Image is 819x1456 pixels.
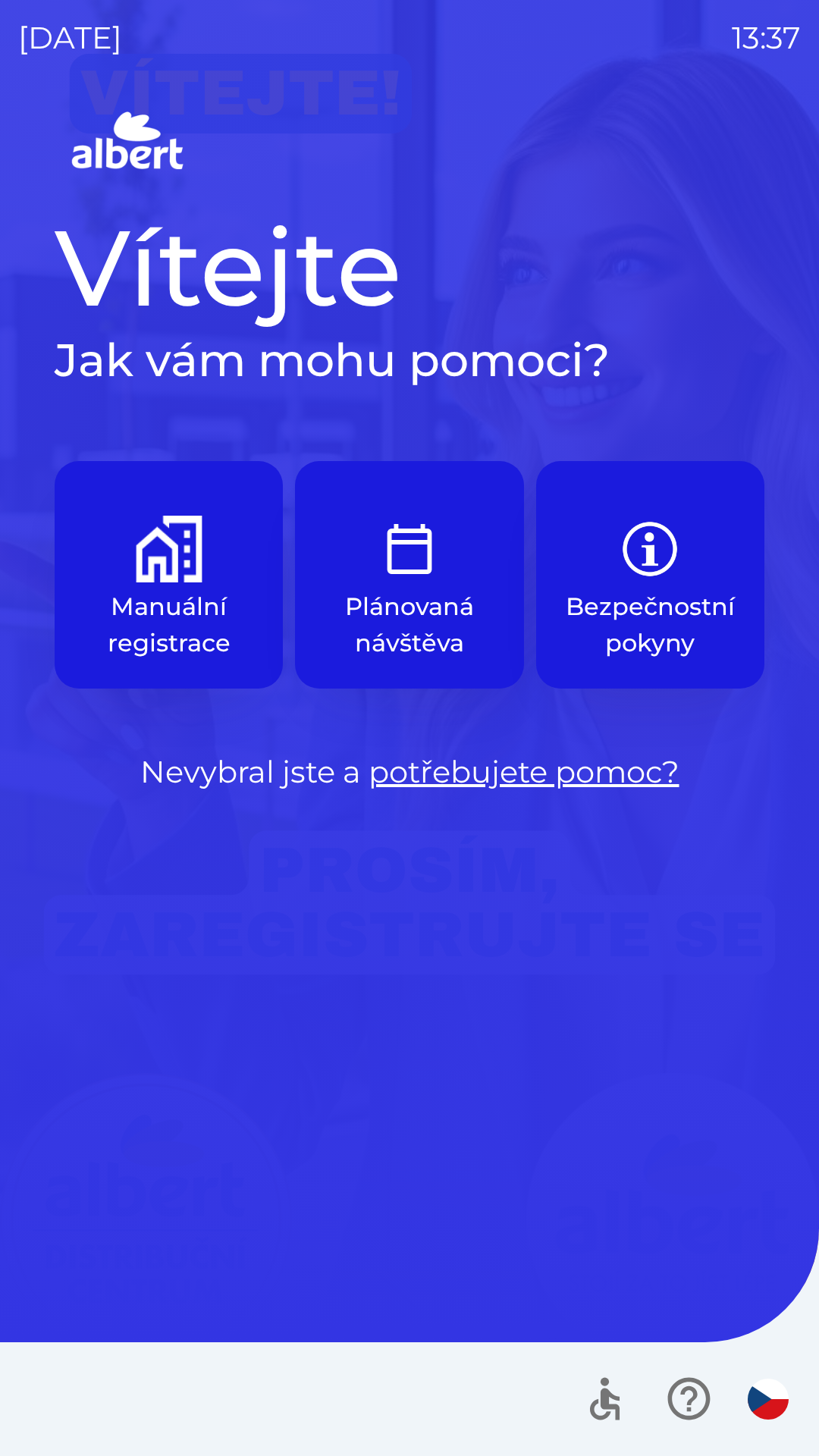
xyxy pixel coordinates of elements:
[55,106,764,179] img: Logo
[331,588,487,661] p: Plánovaná návštěva
[55,203,764,332] h1: Vítejte
[18,15,122,61] p: [DATE]
[369,753,679,790] a: potřebujete pomoc?
[55,749,764,795] p: Nevybral jste a
[748,1379,789,1420] img: cs flag
[295,461,523,689] button: Plánovaná návštěva
[617,516,683,582] img: b85e123a-dd5f-4e82-bd26-90b222bbbbcf.png
[91,588,246,661] p: Manuální registrace
[732,15,801,61] p: 13:37
[55,332,764,388] h2: Jak vám mohu pomoci?
[566,588,735,661] p: Bezpečnostní pokyny
[55,461,283,689] button: Manuální registrace
[376,516,443,582] img: e9efe3d3-6003-445a-8475-3fd9a2e5368f.png
[136,516,202,582] img: d73f94ca-8ab6-4a86-aa04-b3561b69ae4e.png
[536,461,764,689] button: Bezpečnostní pokyny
